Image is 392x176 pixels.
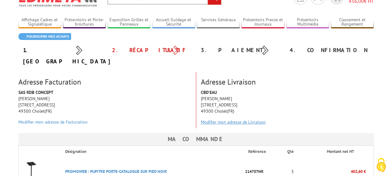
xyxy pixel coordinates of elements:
[23,46,112,65] a: 1. [GEOGRAPHIC_DATA]
[14,89,196,128] div: [PERSON_NAME] [STREET_ADDRESS] 49300 Cholet(FR)
[196,89,379,128] div: [PERSON_NAME] [STREET_ADDRESS] 49300 Cholet(FR)
[331,17,374,27] a: Classement et Rangement
[373,157,389,173] img: Cookies (fenêtre modale)
[63,17,106,27] a: Présentoirs et Porte-brochures
[18,17,61,27] a: Affichage Cadres et Signalétique
[108,17,151,27] a: Exposition Grilles et Panneaux
[201,119,266,125] a: Modifier mon adresse de Livraison
[18,119,88,125] a: Modifier mon adresse de Facturation
[201,90,217,95] strong: CBD'EAU
[197,17,240,27] a: Services Généraux
[107,45,196,56] div: 2. Récapitulatif
[65,169,167,174] a: PROMOWEB : PUPITRE PORTE-CATALOGUE SUR PIED NOIR
[60,146,243,158] th: Désignation
[18,133,374,145] h3: Ma commande
[243,146,282,158] th: Référence
[201,78,374,86] h3: Adresse Livraison
[18,33,71,40] a: Poursuivre mes achats
[285,45,374,56] div: 4. Confirmation
[370,155,392,176] button: Cookies (fenêtre modale)
[307,149,373,155] p: Montant net HT
[196,45,285,56] div: 3. Paiement
[18,78,191,86] h3: Adresse Facturation
[241,17,284,27] a: Présentoirs Presse et Journaux
[152,17,195,27] a: Accueil Guidage et Sécurité
[18,90,53,95] strong: SAS RDB CONCEPT
[286,17,329,27] a: Présentoirs Multimédia
[282,146,302,158] th: Qté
